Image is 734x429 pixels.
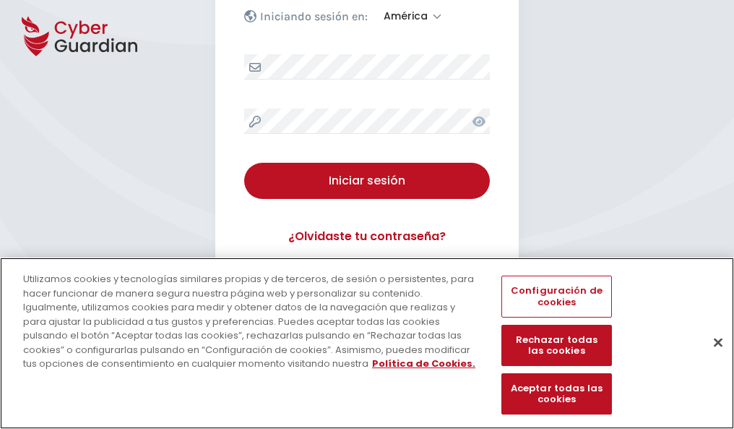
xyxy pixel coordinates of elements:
button: Iniciar sesión [244,163,490,199]
button: Configuración de cookies, Abre el cuadro de diálogo del centro de preferencias. [501,276,611,317]
div: Utilizamos cookies y tecnologías similares propias y de terceros, de sesión o persistentes, para ... [23,272,480,371]
button: Rechazar todas las cookies [501,325,611,366]
button: Cerrar [702,326,734,358]
a: Más información sobre su privacidad, se abre en una nueva pestaña [372,357,475,370]
a: ¿Olvidaste tu contraseña? [244,228,490,245]
div: Iniciar sesión [255,172,479,190]
button: Aceptar todas las cookies [501,373,611,415]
